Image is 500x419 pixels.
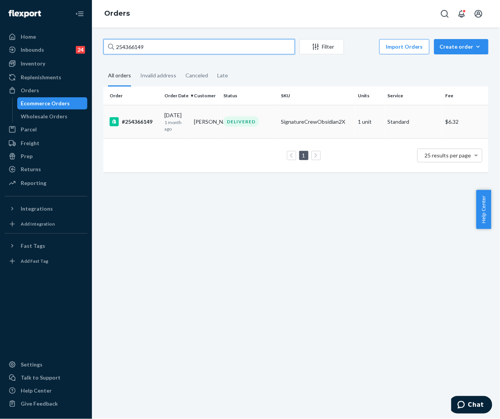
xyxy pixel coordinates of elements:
[21,46,44,54] div: Inbounds
[281,118,352,126] div: SignatureCrewObsidian2X
[8,10,41,18] img: Flexport logo
[76,46,85,54] div: 24
[21,126,37,133] div: Parcel
[388,118,439,126] p: Standard
[5,71,87,83] a: Replenishments
[140,65,176,85] div: Invalid address
[98,3,136,25] ol: breadcrumbs
[21,113,68,120] div: Wholesale Orders
[103,39,295,54] input: Search orders
[21,87,39,94] div: Orders
[5,203,87,215] button: Integrations
[164,111,188,132] div: [DATE]
[301,152,307,159] a: Page 1 is your current page
[5,240,87,252] button: Fast Tags
[5,44,87,56] a: Inbounds24
[191,105,220,138] td: [PERSON_NAME]
[17,110,88,123] a: Wholesale Orders
[21,387,52,394] div: Help Center
[425,152,471,159] span: 25 results per page
[21,165,41,173] div: Returns
[5,385,87,397] a: Help Center
[21,361,43,368] div: Settings
[355,105,385,138] td: 1 unit
[185,65,208,85] div: Canceled
[21,139,39,147] div: Freight
[5,218,87,230] a: Add Integration
[5,372,87,384] button: Talk to Support
[5,150,87,162] a: Prep
[164,119,188,132] p: 1 month ago
[108,65,131,87] div: All orders
[5,31,87,43] a: Home
[437,6,452,21] button: Open Search Box
[72,6,87,21] button: Close Navigation
[300,43,344,51] div: Filter
[5,177,87,189] a: Reporting
[220,87,278,105] th: Status
[300,39,344,54] button: Filter
[440,43,483,51] div: Create order
[278,87,355,105] th: SKU
[5,163,87,175] a: Returns
[21,205,53,213] div: Integrations
[5,398,87,410] button: Give Feedback
[21,179,46,187] div: Reporting
[21,242,45,250] div: Fast Tags
[17,97,88,110] a: Ecommerce Orders
[476,190,491,229] button: Help Center
[379,39,430,54] button: Import Orders
[442,105,489,138] td: $6.32
[223,116,259,127] div: DELIVERED
[110,117,158,126] div: #254366149
[21,100,70,107] div: Ecommerce Orders
[194,92,217,99] div: Customer
[5,123,87,136] a: Parcel
[161,87,191,105] th: Order Date
[21,60,45,67] div: Inventory
[355,87,385,105] th: Units
[385,87,443,105] th: Service
[5,84,87,97] a: Orders
[471,6,486,21] button: Open account menu
[5,255,87,267] a: Add Fast Tag
[21,152,33,160] div: Prep
[21,74,61,81] div: Replenishments
[21,258,48,264] div: Add Fast Tag
[104,9,130,18] a: Orders
[434,39,489,54] button: Create order
[217,65,228,85] div: Late
[451,396,492,415] iframe: Opens a widget where you can chat to one of our agents
[21,400,58,408] div: Give Feedback
[21,33,36,41] div: Home
[103,87,161,105] th: Order
[5,137,87,149] a: Freight
[21,374,61,381] div: Talk to Support
[21,221,55,227] div: Add Integration
[5,358,87,371] a: Settings
[5,57,87,70] a: Inventory
[442,87,489,105] th: Fee
[454,6,469,21] button: Open notifications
